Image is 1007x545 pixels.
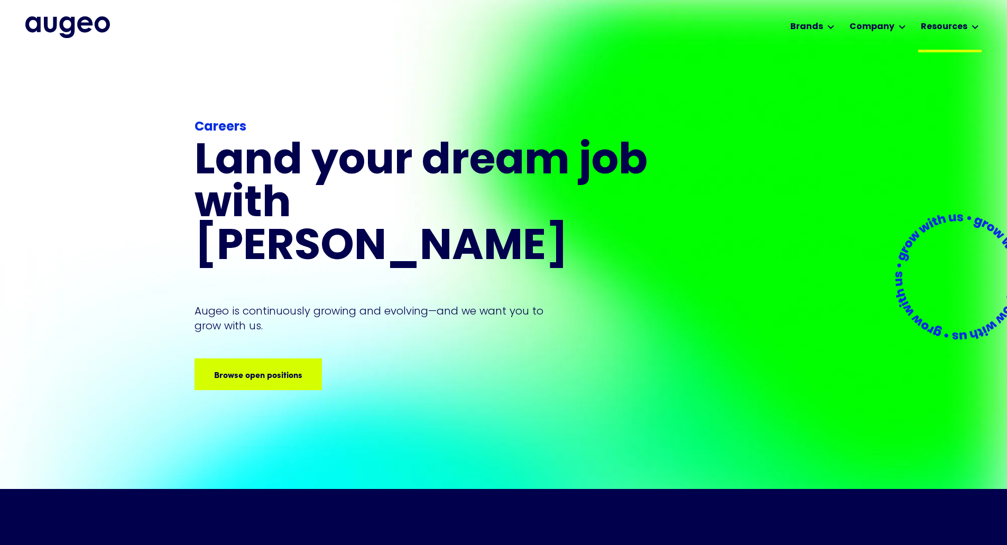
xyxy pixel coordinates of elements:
a: Browse open positions [195,358,322,390]
div: Company [849,21,894,33]
a: home [25,16,110,38]
img: Augeo's full logo in midnight blue. [25,16,110,38]
h1: Land your dream job﻿ with [PERSON_NAME] [195,141,651,270]
div: Brands [790,21,823,33]
div: Resources [921,21,967,33]
p: Augeo is continuously growing and evolving—and we want you to grow with us. [195,303,558,333]
strong: Careers [195,121,246,134]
